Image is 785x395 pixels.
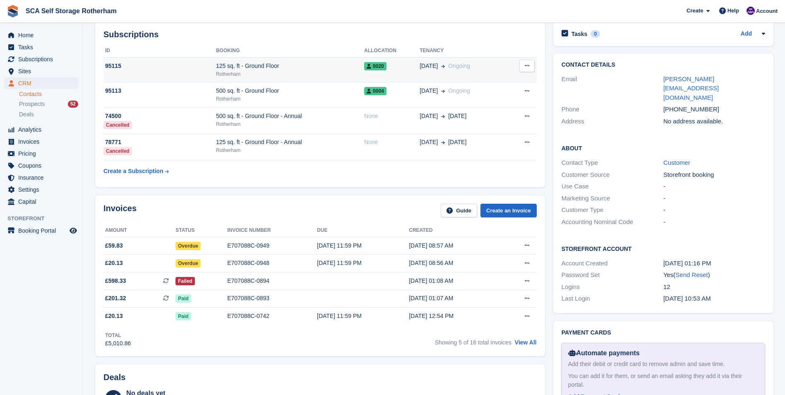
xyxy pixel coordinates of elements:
th: Amount [103,224,175,237]
span: Help [727,7,739,15]
a: Create a Subscription [103,164,169,179]
span: Sites [18,65,68,77]
div: No address available. [663,117,765,126]
div: Last Login [562,294,663,303]
span: Tasks [18,41,68,53]
a: menu [4,41,78,53]
span: Settings [18,184,68,195]
div: E707088C-0949 [227,241,317,250]
th: Created [409,224,501,237]
span: 0020 [364,62,386,70]
a: Add [741,29,752,39]
span: Home [18,29,68,41]
div: [DATE] 11:59 PM [317,312,409,320]
h2: Tasks [571,30,588,38]
img: Kelly Neesham [747,7,755,15]
div: 12 [663,282,765,292]
div: 125 sq. ft - Ground Floor - Annual [216,138,364,147]
a: Send Reset [675,271,708,278]
a: Prospects 52 [19,100,78,108]
div: 95113 [103,87,216,95]
div: Contact Type [562,158,663,168]
h2: Payment cards [562,330,765,336]
span: £598.33 [105,277,126,285]
span: Account [756,7,778,15]
span: Subscriptions [18,53,68,65]
a: Contacts [19,90,78,98]
a: menu [4,160,78,171]
div: Total [105,332,131,339]
h2: Contact Details [562,62,765,68]
h2: Deals [103,373,125,382]
a: Customer [663,159,690,166]
a: Create an Invoice [480,204,537,217]
div: - [663,217,765,227]
div: Yes [663,270,765,280]
img: stora-icon-8386f47178a22dfd0bd8f6a31ec36ba5ce8667c1dd55bd0f319d3a0aa187defe.svg [7,5,19,17]
div: Customer Source [562,170,663,180]
h2: Invoices [103,204,137,217]
div: Rotherham [216,70,364,78]
span: £59.83 [105,241,123,250]
div: E707088C-0893 [227,294,317,303]
div: You can add it for them, or send an email asking they add it via their portal. [568,372,758,389]
div: 0 [591,30,600,38]
a: menu [4,184,78,195]
a: menu [4,225,78,236]
a: Deals [19,110,78,119]
th: Allocation [364,44,420,58]
div: Password Set [562,270,663,280]
div: Phone [562,105,663,114]
div: E707088C-0742 [227,312,317,320]
span: £20.13 [105,312,123,320]
span: 0004 [364,87,386,95]
span: [DATE] [420,62,438,70]
span: Overdue [175,259,201,267]
span: Insurance [18,172,68,183]
div: Cancelled [103,121,132,129]
a: SCA Self Storage Rotherham [22,4,120,18]
a: Preview store [68,226,78,236]
div: Customer Type [562,205,663,215]
div: Account Created [562,259,663,268]
span: Overdue [175,242,201,250]
div: - [663,182,765,191]
time: 2025-08-12 09:53:39 UTC [663,295,711,302]
span: £20.13 [105,259,123,267]
a: menu [4,29,78,41]
span: ( ) [673,271,710,278]
a: menu [4,172,78,183]
div: Add their debit or credit card to remove admin and save time. [568,360,758,369]
div: [DATE] 12:54 PM [409,312,501,320]
div: [DATE] 08:57 AM [409,241,501,250]
span: Storefront [7,214,82,223]
div: Marketing Source [562,194,663,203]
span: Capital [18,196,68,207]
a: menu [4,196,78,207]
span: Pricing [18,148,68,159]
span: Paid [175,312,191,320]
span: £201.32 [105,294,126,303]
div: None [364,112,420,120]
th: Invoice number [227,224,317,237]
div: 74500 [103,112,216,120]
div: [DATE] 01:16 PM [663,259,765,268]
div: [PHONE_NUMBER] [663,105,765,114]
a: menu [4,124,78,135]
th: Status [175,224,227,237]
h2: Subscriptions [103,30,537,39]
span: Ongoing [448,63,470,69]
a: menu [4,53,78,65]
span: Analytics [18,124,68,135]
span: [DATE] [448,112,466,120]
div: - [663,194,765,203]
span: Create [687,7,703,15]
div: 500 sq. ft - Ground Floor [216,87,364,95]
span: Booking Portal [18,225,68,236]
div: Cancelled [103,147,132,155]
div: [DATE] 08:56 AM [409,259,501,267]
a: View All [515,339,537,346]
div: None [364,138,420,147]
div: 95115 [103,62,216,70]
div: Accounting Nominal Code [562,217,663,227]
